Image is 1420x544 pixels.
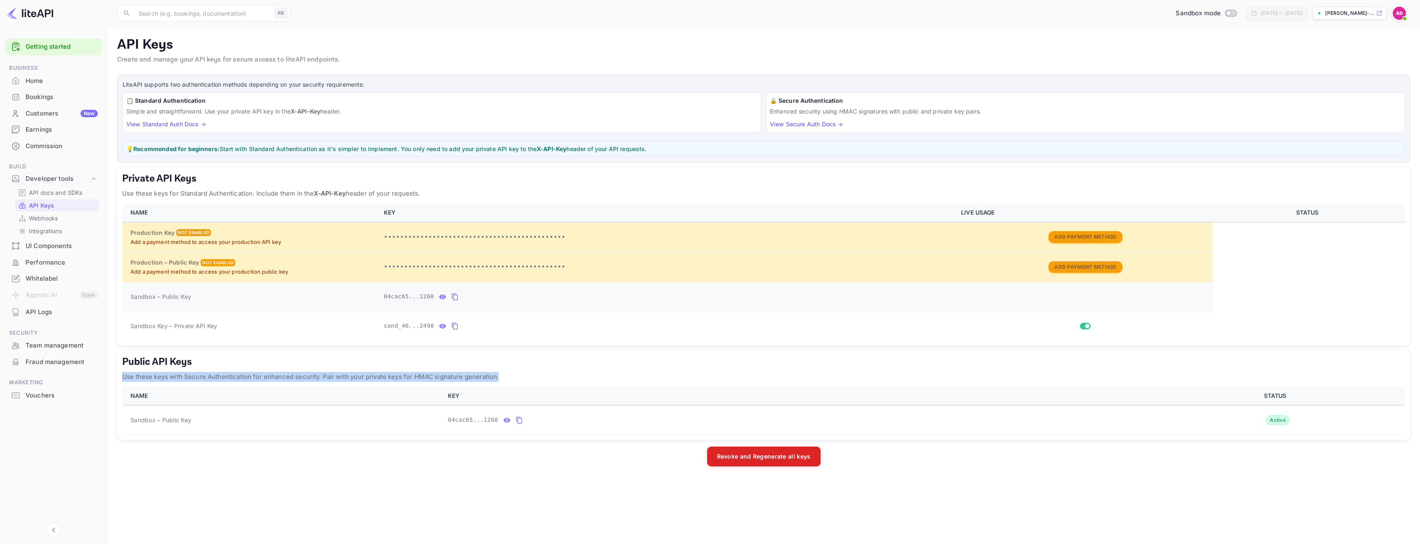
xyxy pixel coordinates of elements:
a: Earnings [5,122,102,137]
div: Webhooks [15,212,99,224]
h6: 🔒 Secure Authentication [770,96,1401,105]
input: Search (e.g. bookings, documentation) [134,5,272,21]
strong: X-API-Key [537,145,566,152]
div: ⌘K [275,8,287,19]
th: KEY [379,203,956,222]
div: API docs and SDKs [15,187,99,199]
p: [PERSON_NAME]-... [1325,9,1375,17]
p: Add a payment method to access your production public key [130,268,374,276]
table: private api keys table [122,203,1405,341]
p: 💡 Start with Standard Authentication as it's simpler to implement. You only need to add your priv... [126,144,1401,153]
button: Collapse navigation [46,523,61,537]
div: Integrations [15,225,99,237]
a: API Keys [18,201,95,210]
th: KEY [443,387,1148,405]
a: Getting started [26,42,98,52]
a: CustomersNew [5,106,102,121]
a: Add Payment Method [1048,263,1122,270]
p: Integrations [29,227,62,235]
div: Home [26,76,98,86]
div: Home [5,73,102,89]
p: Add a payment method to access your production API key [130,238,374,246]
span: Marketing [5,378,102,387]
span: Sandbox – Public Key [130,292,191,301]
span: Sandbox – Public Key [130,416,191,424]
div: API Logs [5,304,102,320]
span: 04cac65...1260 [384,292,434,301]
th: NAME [122,203,379,222]
a: Whitelabel [5,271,102,286]
div: Not enabled [176,229,211,236]
div: UI Components [5,238,102,254]
div: Developer tools [26,174,90,184]
a: Webhooks [18,214,95,222]
a: API docs and SDKs [18,188,95,197]
div: Active [1266,415,1290,425]
span: Business [5,64,102,73]
p: Create and manage your API keys for secure access to liteAPI endpoints. [117,55,1410,65]
a: Home [5,73,102,88]
div: Earnings [26,125,98,135]
a: Team management [5,338,102,353]
span: Sandbox Key – Private API Key [130,322,217,329]
p: API Keys [117,37,1410,53]
div: Commission [26,142,98,151]
span: 04cac65...1260 [448,416,498,424]
h6: Production Key [130,228,175,237]
p: ••••••••••••••••••••••••••••••••••••••••••••• [384,262,951,272]
div: Developer tools [5,172,102,186]
div: New [80,110,98,117]
a: View Standard Auth Docs → [126,121,206,128]
p: Simple and straightforward. Use your private API key in the header. [126,107,757,116]
div: Fraud management [5,354,102,370]
div: Bookings [26,92,98,102]
a: UI Components [5,238,102,253]
div: Team management [26,341,98,350]
div: Bookings [5,89,102,105]
strong: X-API-Key [314,189,346,197]
a: View Secure Auth Docs → [770,121,843,128]
p: Use these keys for Standard Authentication. Include them in the header of your requests. [122,189,1405,199]
th: STATUS [1213,203,1405,222]
button: Add Payment Method [1048,261,1122,273]
strong: X-API-Key [291,108,320,115]
div: Customers [26,109,98,118]
p: LiteAPI supports two authentication methods depending on your security requirements: [123,80,1405,89]
div: API Keys [15,199,99,211]
div: [DATE] — [DATE] [1261,9,1302,17]
p: Use these keys with Secure Authentication for enhanced security. Pair with your private keys for ... [122,372,1405,382]
div: API Logs [26,307,98,317]
table: public api keys table [122,387,1405,435]
div: Team management [5,338,102,354]
span: Sandbox mode [1176,9,1221,18]
div: Whitelabel [5,271,102,287]
a: Commission [5,138,102,154]
a: Vouchers [5,388,102,403]
th: NAME [122,387,443,405]
p: API docs and SDKs [29,188,83,197]
th: STATUS [1148,387,1405,405]
h6: Production – Public Key [130,258,199,267]
div: Getting started [5,38,102,55]
div: Vouchers [26,391,98,400]
div: Vouchers [5,388,102,404]
a: Fraud management [5,354,102,369]
p: ••••••••••••••••••••••••••••••••••••••••••••• [384,232,951,242]
p: Enhanced security using HMAC signatures with public and private key pairs. [770,107,1401,116]
a: Performance [5,255,102,270]
div: Earnings [5,122,102,138]
div: UI Components [26,241,98,251]
a: API Logs [5,304,102,319]
span: Security [5,329,102,338]
button: Add Payment Method [1048,231,1122,243]
div: Not enabled [201,259,235,266]
p: Webhooks [29,214,58,222]
div: Fraud management [26,357,98,367]
a: Integrations [18,227,95,235]
div: Performance [26,258,98,267]
a: Add Payment Method [1048,233,1122,240]
h5: Public API Keys [122,355,1405,369]
div: Performance [5,255,102,271]
p: API Keys [29,201,54,210]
